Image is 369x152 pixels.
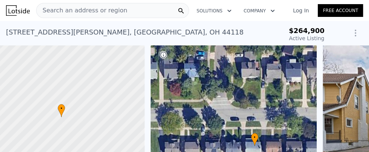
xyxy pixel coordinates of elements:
[289,35,324,41] span: Active Listing
[6,5,30,16] img: Lotside
[58,105,65,112] span: •
[238,4,281,18] button: Company
[58,104,65,117] div: •
[318,4,363,17] a: Free Account
[251,133,258,146] div: •
[251,134,258,141] span: •
[289,27,325,35] span: $264,900
[191,4,238,18] button: Solutions
[37,6,127,15] span: Search an address or region
[6,27,244,38] div: [STREET_ADDRESS][PERSON_NAME] , [GEOGRAPHIC_DATA] , OH 44118
[348,26,363,41] button: Show Options
[284,7,318,14] a: Log In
